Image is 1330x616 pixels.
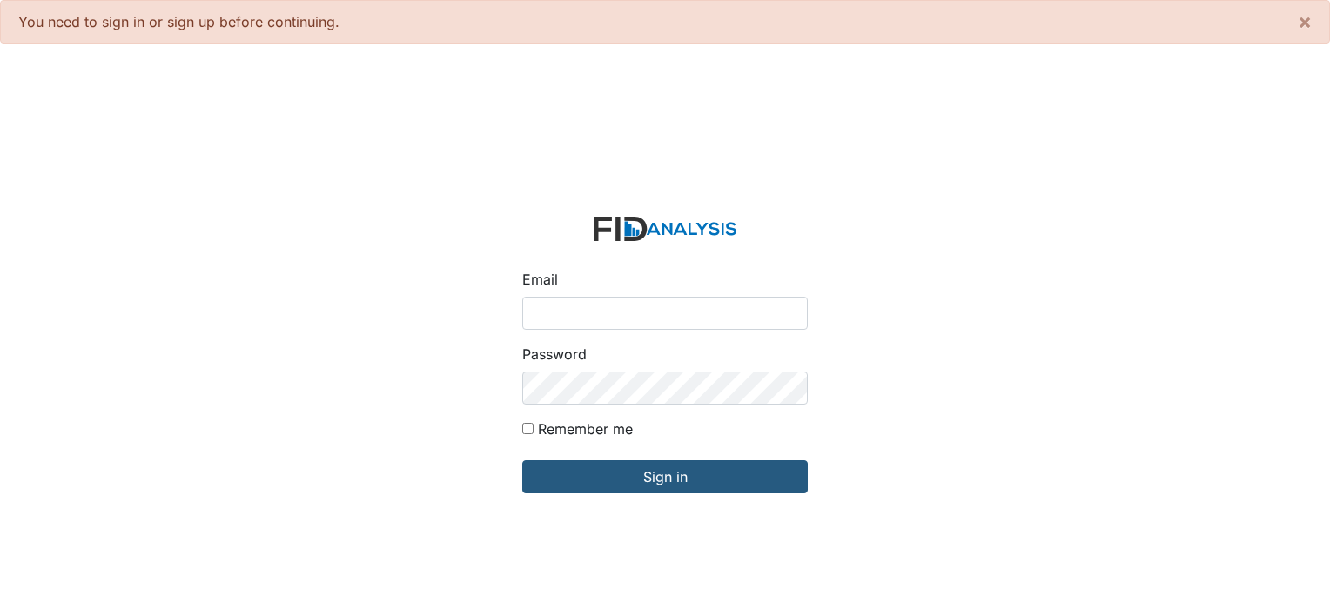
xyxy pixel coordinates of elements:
input: Sign in [522,460,808,493]
button: × [1280,1,1329,43]
label: Email [522,269,558,290]
span: × [1298,9,1312,34]
label: Remember me [538,418,633,439]
label: Password [522,344,587,365]
img: logo-2fc8c6e3336f68795322cb6e9a2b9007179b544421de10c17bdaae8622450297.svg [594,217,736,242]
